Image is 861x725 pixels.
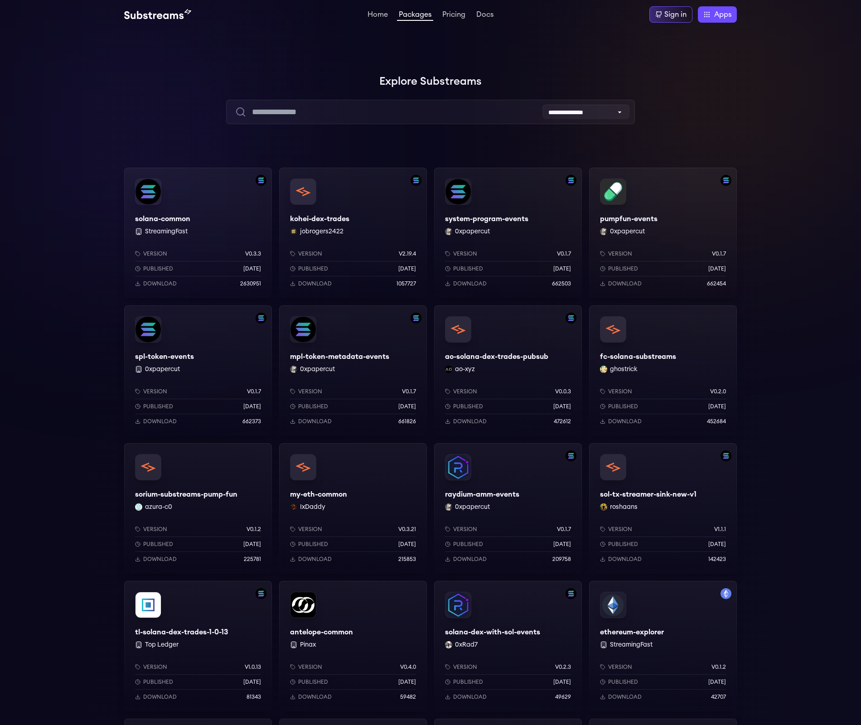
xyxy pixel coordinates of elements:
[721,175,731,186] img: Filter by solana network
[608,265,638,272] p: Published
[298,678,328,686] p: Published
[455,365,475,374] button: ao-xyz
[145,227,188,236] button: StreamingFast
[664,9,687,20] div: Sign in
[411,175,421,186] img: Filter by solana network
[554,418,571,425] p: 472612
[240,280,261,287] p: 2630951
[453,556,487,563] p: Download
[300,640,316,649] button: Pinax
[243,403,261,410] p: [DATE]
[453,250,477,257] p: Version
[608,250,632,257] p: Version
[610,227,645,236] button: 0xpapercut
[455,503,490,512] button: 0xpapercut
[143,388,167,395] p: Version
[143,250,167,257] p: Version
[555,388,571,395] p: v0.0.3
[279,581,427,711] a: antelope-commonantelope-common PinaxVersionv0.4.0Published[DATE]Download59482
[124,443,272,574] a: sorium-substreams-pump-funsorium-substreams-pump-funazura-c0 azura-c0Versionv0.1.2Published[DATE]...
[453,418,487,425] p: Download
[243,265,261,272] p: [DATE]
[589,168,737,298] a: Filter by solana networkpumpfun-eventspumpfun-events0xpapercut 0xpapercutVersionv0.1.7Published[D...
[243,541,261,548] p: [DATE]
[298,265,328,272] p: Published
[608,403,638,410] p: Published
[453,388,477,395] p: Version
[298,693,332,701] p: Download
[300,365,335,374] button: 0xpapercut
[145,365,180,374] button: 0xpapercut
[298,388,322,395] p: Version
[402,388,416,395] p: v0.1.7
[298,663,322,671] p: Version
[707,418,726,425] p: 452684
[553,265,571,272] p: [DATE]
[553,541,571,548] p: [DATE]
[608,418,642,425] p: Download
[300,503,325,512] button: IxDaddy
[300,227,343,236] button: jobrogers2422
[553,678,571,686] p: [DATE]
[400,663,416,671] p: v0.4.0
[608,541,638,548] p: Published
[552,556,571,563] p: 209758
[555,693,571,701] p: 49629
[453,693,487,701] p: Download
[555,663,571,671] p: v0.2.3
[610,365,638,374] button: ghostrick
[398,678,416,686] p: [DATE]
[455,227,490,236] button: 0xpapercut
[566,588,576,599] img: Filter by solana network
[708,403,726,410] p: [DATE]
[453,526,477,533] p: Version
[566,175,576,186] img: Filter by solana network
[397,280,416,287] p: 1057727
[143,526,167,533] p: Version
[411,313,421,324] img: Filter by solana network
[712,250,726,257] p: v0.1.7
[708,265,726,272] p: [DATE]
[145,640,179,649] button: Top Ledger
[256,588,266,599] img: Filter by solana network
[714,9,731,20] span: Apps
[143,556,177,563] p: Download
[608,388,632,395] p: Version
[453,541,483,548] p: Published
[124,168,272,298] a: Filter by solana networksolana-commonsolana-common StreamingFastVersionv0.3.3Published[DATE]Downl...
[721,588,731,599] img: Filter by mainnet network
[608,693,642,701] p: Download
[649,6,692,23] a: Sign in
[143,418,177,425] p: Download
[553,403,571,410] p: [DATE]
[124,72,737,91] h1: Explore Substreams
[242,418,261,425] p: 662373
[298,556,332,563] p: Download
[398,526,416,533] p: v0.3.21
[608,556,642,563] p: Download
[608,678,638,686] p: Published
[298,280,332,287] p: Download
[145,503,172,512] button: azura-c0
[566,313,576,324] img: Filter by solana network
[143,663,167,671] p: Version
[399,250,416,257] p: v2.19.4
[279,443,427,574] a: my-eth-commonmy-eth-commonIxDaddy IxDaddyVersionv0.3.21Published[DATE]Download215853
[589,443,737,574] a: Filter by solana networksol-tx-streamer-sink-new-v1sol-tx-streamer-sink-new-v1roshaans roshaansVe...
[256,313,266,324] img: Filter by solana network
[708,556,726,563] p: 142423
[608,280,642,287] p: Download
[453,280,487,287] p: Download
[143,403,173,410] p: Published
[245,250,261,257] p: v0.3.3
[366,11,390,20] a: Home
[453,663,477,671] p: Version
[279,168,427,298] a: Filter by solana networkkohei-dex-tradeskohei-dex-tradesjobrogers2422 jobrogers2422Versionv2.19.4...
[400,693,416,701] p: 59482
[398,541,416,548] p: [DATE]
[143,265,173,272] p: Published
[143,693,177,701] p: Download
[244,556,261,563] p: 225781
[298,403,328,410] p: Published
[589,581,737,711] a: Filter by mainnet networkethereum-explorerethereum-explorer StreamingFastVersionv0.1.2Published[D...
